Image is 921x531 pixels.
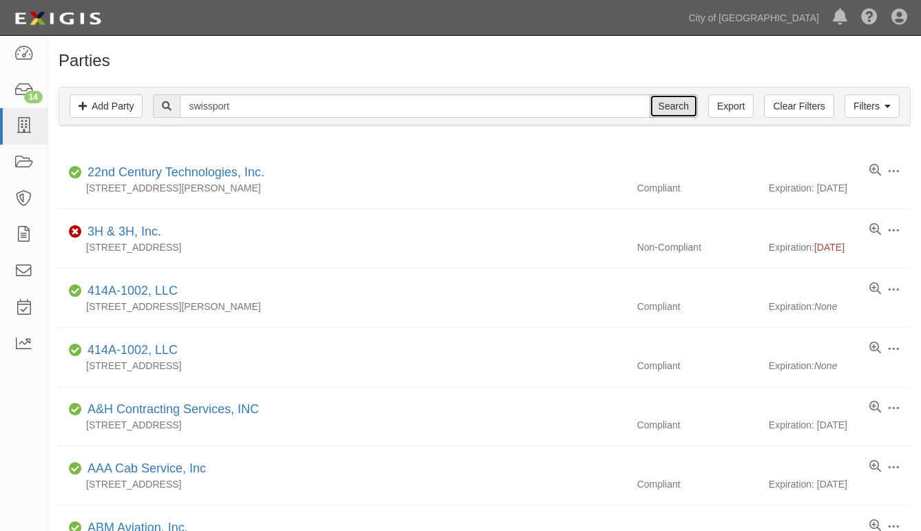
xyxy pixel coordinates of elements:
i: Compliant [69,405,82,415]
div: Compliant [627,359,769,373]
a: 414A-1002, LLC [87,343,178,357]
div: [STREET_ADDRESS] [59,418,627,432]
i: Compliant [69,168,82,178]
div: [STREET_ADDRESS][PERSON_NAME] [59,300,627,313]
input: Search [180,94,650,118]
a: View results summary [869,401,881,415]
i: Compliant [69,346,82,355]
div: 414A-1002, LLC [82,342,178,360]
div: A&H Contracting Services, INC [82,401,259,419]
h1: Parties [59,52,911,70]
div: Expiration: [769,300,911,313]
div: 14 [24,91,43,103]
a: Clear Filters [764,94,834,118]
a: 3H & 3H, Inc. [87,225,161,238]
input: Search [650,94,698,118]
i: Compliant [69,287,82,296]
i: None [814,301,837,312]
a: Add Party [70,94,143,118]
div: 22nd Century Technologies, Inc. [82,164,265,182]
a: View results summary [869,460,881,474]
a: View results summary [869,282,881,296]
a: 22nd Century Technologies, Inc. [87,165,265,179]
div: Expiration: [DATE] [769,418,911,432]
div: 414A-1002, LLC [82,282,178,300]
div: Compliant [627,477,769,491]
a: Export [708,94,754,118]
img: logo-5460c22ac91f19d4615b14bd174203de0afe785f0fc80cf4dbbc73dc1793850b.png [10,6,105,31]
div: Expiration: [769,359,911,373]
i: Compliant [69,464,82,474]
span: [DATE] [814,242,845,253]
div: [STREET_ADDRESS] [59,477,627,491]
div: 3H & 3H, Inc. [82,223,161,241]
a: Filters [845,94,900,118]
div: Expiration: [769,240,911,254]
a: A&H Contracting Services, INC [87,402,259,416]
a: 414A-1002, LLC [87,284,178,298]
div: [STREET_ADDRESS] [59,359,627,373]
div: Compliant [627,181,769,195]
i: Non-Compliant [69,227,82,237]
i: None [814,360,837,371]
div: Compliant [627,300,769,313]
div: Expiration: [DATE] [769,477,911,491]
i: Help Center - Complianz [861,10,878,26]
div: AAA Cab Service, Inc [82,460,206,478]
a: AAA Cab Service, Inc [87,461,206,475]
div: [STREET_ADDRESS][PERSON_NAME] [59,181,627,195]
a: View results summary [869,164,881,178]
a: View results summary [869,342,881,355]
div: Compliant [627,418,769,432]
div: [STREET_ADDRESS] [59,240,627,254]
div: Expiration: [DATE] [769,181,911,195]
a: View results summary [869,223,881,237]
a: City of [GEOGRAPHIC_DATA] [682,4,826,32]
div: Non-Compliant [627,240,769,254]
